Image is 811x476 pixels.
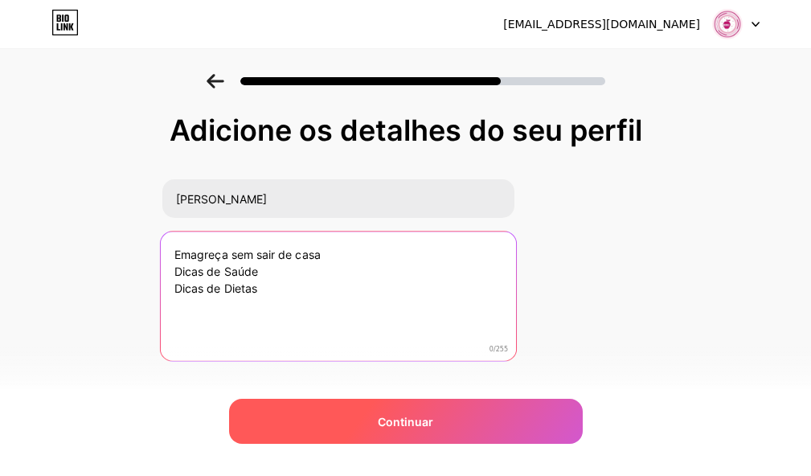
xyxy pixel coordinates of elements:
[162,179,514,218] input: Seu nome
[712,9,743,39] img: levemudanca
[170,113,642,148] font: Adicione os detalhes do seu perfil
[503,18,700,31] font: [EMAIL_ADDRESS][DOMAIN_NAME]
[378,415,433,429] font: Continuar
[489,346,507,353] font: 0/255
